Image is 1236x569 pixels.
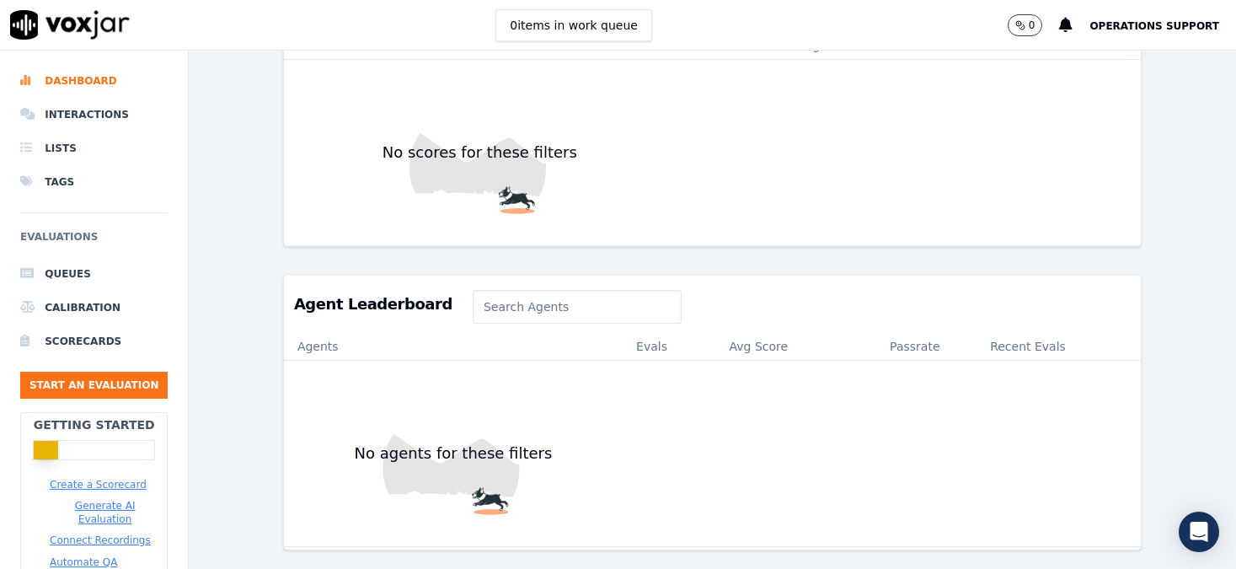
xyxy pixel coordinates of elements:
[284,334,623,361] th: Agents
[1029,19,1035,32] p: 0
[20,98,168,132] a: Interactions
[50,556,117,569] button: Automate QA
[20,372,168,399] button: Start an Evaluation
[20,325,168,358] a: Scorecards
[50,478,147,491] button: Create a Scorecard
[20,257,168,291] a: Queues
[20,64,168,98] a: Dashboard
[34,416,155,433] h2: Getting Started
[473,290,682,324] input: Search Agents
[1089,15,1236,35] button: Operations Support
[1008,14,1043,36] button: 0
[20,132,168,165] a: Lists
[50,534,151,547] button: Connect Recordings
[1089,20,1219,32] span: Operations Support
[716,334,853,361] th: Avg Score
[495,9,652,41] button: 0items in work queue
[284,361,623,546] img: fun dog
[348,442,559,465] p: No agents for these filters
[20,165,168,199] a: Tags
[1179,512,1219,552] div: Open Intercom Messenger
[20,291,168,325] a: Calibration
[50,499,160,526] button: Generate AI Evaluation
[284,60,676,245] img: fun dog
[10,10,130,40] img: voxjar logo
[1008,14,1060,36] button: 0
[623,334,716,361] th: Evals
[20,227,168,257] h6: Evaluations
[376,141,584,164] p: No scores for these filters
[294,297,452,312] h3: Agent Leaderboard
[976,334,1141,361] th: Recent Evals
[853,334,977,361] th: Passrate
